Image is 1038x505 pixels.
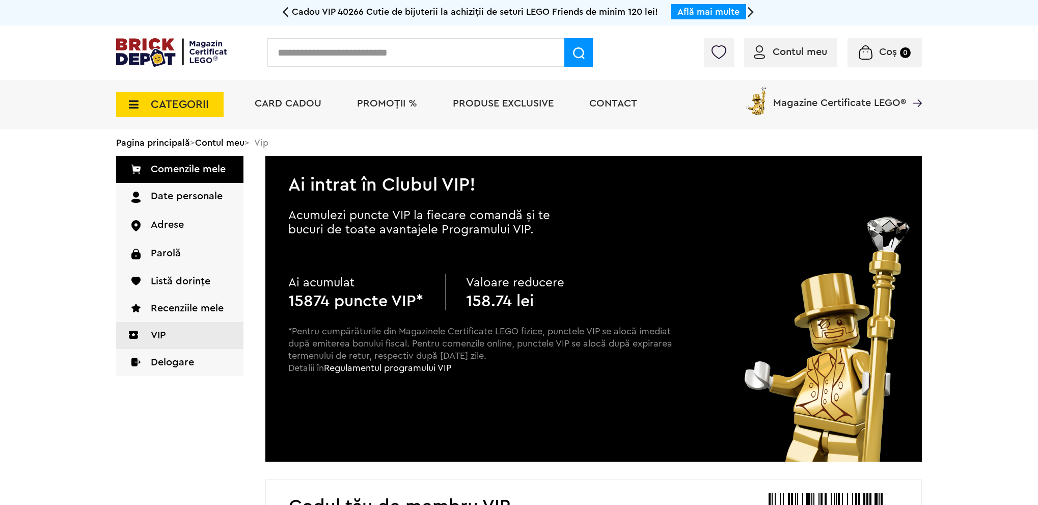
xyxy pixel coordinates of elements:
[116,211,243,240] a: Adrese
[116,138,190,147] a: Pagina principală
[195,138,244,147] a: Contul meu
[466,274,603,292] p: Valoare reducere
[324,363,451,373] a: Regulamentul programului VIP
[466,293,534,309] b: 158.74 lei
[900,47,911,58] small: 0
[288,274,425,292] p: Ai acumulat
[116,129,922,156] div: > > Vip
[255,98,321,109] a: Card Cadou
[292,7,658,16] span: Cadou VIP 40266 Cutie de bijuterii la achiziții de seturi LEGO Friends de minim 120 lei!
[116,240,243,268] a: Parolă
[773,47,827,57] span: Contul meu
[116,295,243,322] a: Recenziile mele
[116,349,243,376] a: Delogare
[453,98,554,109] a: Produse exclusive
[116,268,243,295] a: Listă dorințe
[116,156,243,183] a: Comenzile mele
[733,217,922,462] img: vip_page_image
[151,99,209,110] span: CATEGORII
[879,47,897,57] span: Coș
[773,85,906,108] span: Magazine Certificate LEGO®
[288,325,673,392] p: *Pentru cumpărăturile din Magazinele Certificate LEGO fizice, punctele VIP se alocă imediat după ...
[288,208,584,237] p: Acumulezi puncte VIP la fiecare comandă și te bucuri de toate avantajele Programului VIP.
[589,98,637,109] a: Contact
[116,322,243,349] a: VIP
[906,85,922,95] a: Magazine Certificate LEGO®
[357,98,417,109] a: PROMOȚII %
[754,47,827,57] a: Contul meu
[677,7,740,16] a: Află mai multe
[265,156,922,194] h2: Ai intrat în Clubul VIP!
[288,293,423,309] b: 15874 puncte VIP*
[116,183,243,211] a: Date personale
